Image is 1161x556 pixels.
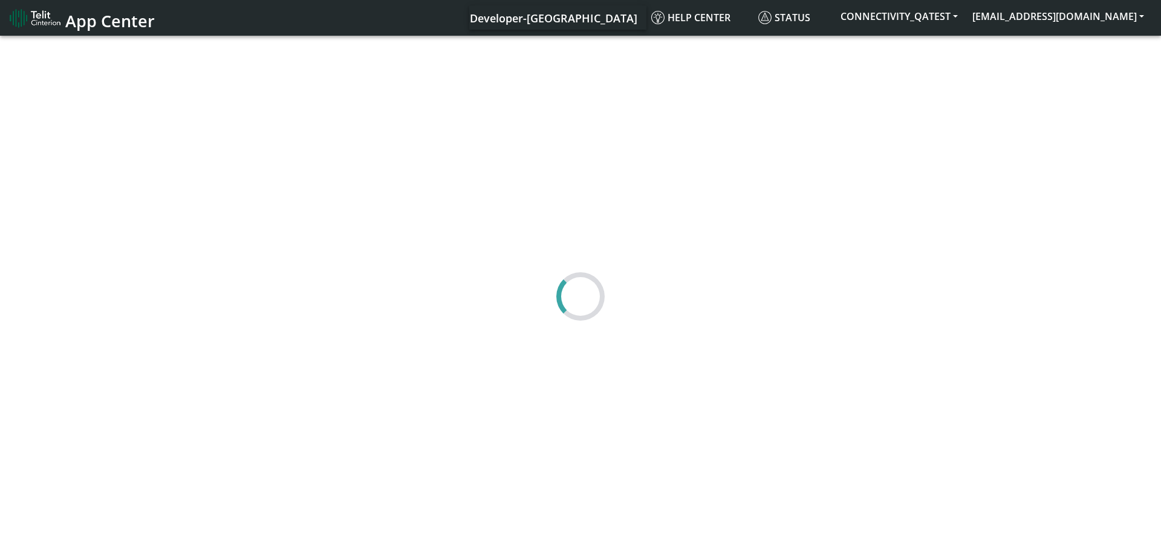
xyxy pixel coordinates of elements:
[469,5,637,30] a: Your current platform instance
[758,11,810,24] span: Status
[651,11,665,24] img: knowledge.svg
[833,5,965,27] button: CONNECTIVITY_QATEST
[470,11,637,25] span: Developer-[GEOGRAPHIC_DATA]
[651,11,730,24] span: Help center
[65,10,155,32] span: App Center
[10,8,60,28] img: logo-telit-cinterion-gw-new.png
[753,5,833,30] a: Status
[965,5,1151,27] button: [EMAIL_ADDRESS][DOMAIN_NAME]
[646,5,753,30] a: Help center
[758,11,772,24] img: status.svg
[10,5,153,31] a: App Center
